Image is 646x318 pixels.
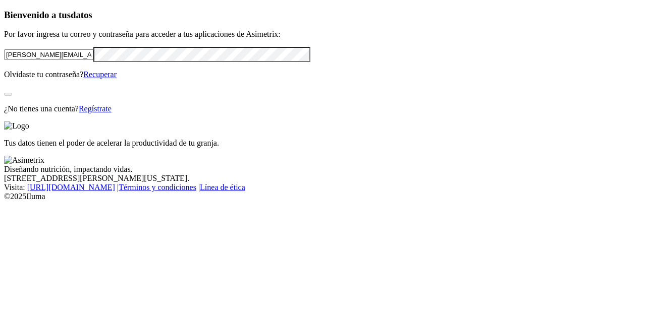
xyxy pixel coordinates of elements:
[4,104,642,113] p: ¿No tienes una cuenta?
[4,165,642,174] div: Diseñando nutrición, impactando vidas.
[4,121,29,131] img: Logo
[4,174,642,183] div: [STREET_ADDRESS][PERSON_NAME][US_STATE].
[4,70,642,79] p: Olvidaste tu contraseña?
[4,49,93,60] input: Tu correo
[4,192,642,201] div: © 2025 Iluma
[27,183,115,192] a: [URL][DOMAIN_NAME]
[4,30,642,39] p: Por favor ingresa tu correo y contraseña para acceder a tus aplicaciones de Asimetrix:
[119,183,196,192] a: Términos y condiciones
[4,183,642,192] div: Visita : | |
[83,70,117,79] a: Recuperar
[4,139,642,148] p: Tus datos tienen el poder de acelerar la productividad de tu granja.
[71,10,92,20] span: datos
[200,183,245,192] a: Línea de ética
[4,156,44,165] img: Asimetrix
[79,104,112,113] a: Regístrate
[4,10,642,21] h3: Bienvenido a tus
